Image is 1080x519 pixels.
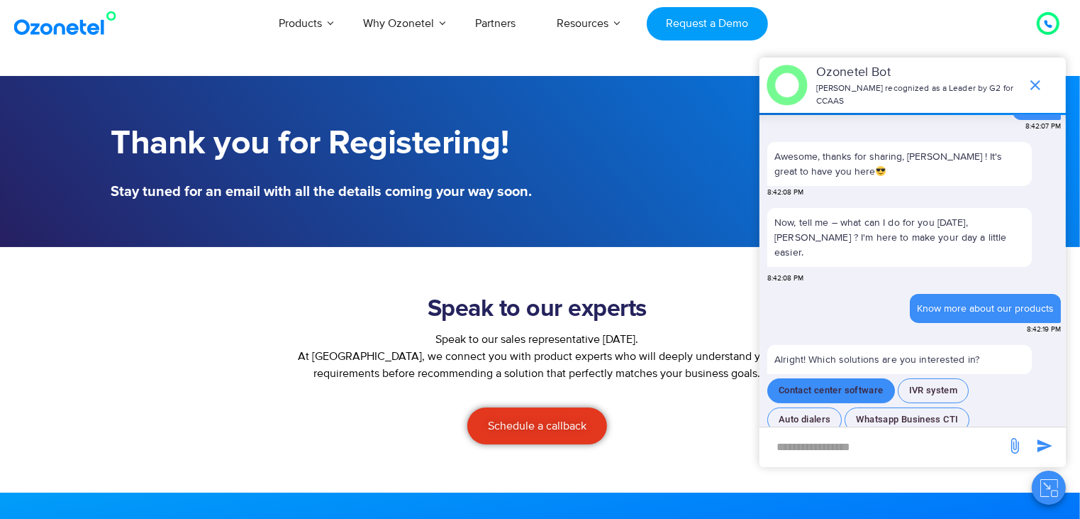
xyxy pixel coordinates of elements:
[767,378,895,403] button: Contact center software
[1001,432,1029,460] span: send message
[111,185,533,199] h5: Stay tuned for an email with all the details coming your way soon.
[488,420,586,432] span: Schedule a callback
[917,301,1054,316] div: Know more about our products
[816,82,1020,108] p: [PERSON_NAME] recognized as a Leader by G2 for CCAAS
[1030,432,1059,460] span: send message
[816,63,1020,82] p: Ozonetel Bot
[767,65,808,106] img: header
[767,408,842,432] button: Auto dialers
[767,435,999,460] div: new-msg-input
[286,331,789,348] div: Speak to our sales representative [DATE].
[286,295,789,324] h2: Speak to our experts
[845,408,969,432] button: Whatsapp Business CTI
[767,345,1032,374] p: Alright! Which solutions are you interested in?
[1027,324,1061,335] span: 8:42:19 PM
[286,348,789,382] p: At [GEOGRAPHIC_DATA], we connect you with product experts who will deeply understand your require...
[647,7,768,40] a: Request a Demo
[774,149,1025,179] p: Awesome, thanks for sharing, [PERSON_NAME] ! It's great to have you here
[1025,121,1061,132] span: 8:42:07 PM
[1021,71,1050,99] span: end chat or minimize
[1032,471,1066,505] button: Close chat
[467,408,607,444] a: Schedule a callback
[767,273,803,284] span: 8:42:08 PM
[767,187,803,198] span: 8:42:08 PM
[876,166,886,176] img: 😎
[111,124,533,163] h1: Thank you for Registering!
[898,378,969,403] button: IVR system
[767,208,1032,267] p: Now, tell me – what can I do for you [DATE], [PERSON_NAME] ? I'm here to make your day a little e...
